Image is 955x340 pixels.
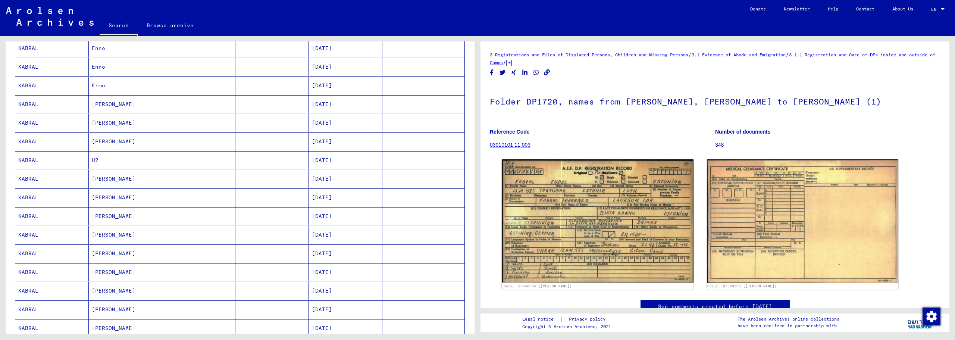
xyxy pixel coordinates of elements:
[499,68,507,77] button: Share on Twitter
[692,52,786,57] a: 3.1 Evidence of Abode and Emigration
[309,114,382,132] mat-cell: [DATE]
[89,132,162,151] mat-cell: [PERSON_NAME]
[931,7,939,12] span: EN
[309,170,382,188] mat-cell: [DATE]
[522,323,614,330] p: Copyright © Arolsen Archives, 2021
[15,95,89,113] mat-cell: KABRAL
[309,39,382,57] mat-cell: [DATE]
[15,58,89,76] mat-cell: KABRAL
[15,207,89,225] mat-cell: KABRAL
[309,188,382,207] mat-cell: [DATE]
[707,159,899,283] img: 002.jpg
[309,207,382,225] mat-cell: [DATE]
[309,282,382,300] mat-cell: [DATE]
[543,68,551,77] button: Copy link
[490,142,530,148] a: 03010101 11 003
[15,77,89,95] mat-cell: KABRAL
[923,308,940,325] img: Change consent
[100,16,138,36] a: Search
[15,244,89,263] mat-cell: KABRAL
[15,39,89,57] mat-cell: KABRAL
[658,303,772,311] a: See comments created before [DATE]
[15,300,89,319] mat-cell: KABRAL
[15,226,89,244] mat-cell: KABRAL
[309,244,382,263] mat-cell: [DATE]
[490,84,940,117] h1: Folder DP1720, names from [PERSON_NAME], [PERSON_NAME] to [PERSON_NAME] (1)
[15,263,89,281] mat-cell: KABRAL
[738,322,839,329] p: have been realized in partnership with
[89,244,162,263] mat-cell: [PERSON_NAME]
[309,319,382,337] mat-cell: [DATE]
[89,58,162,76] mat-cell: Enno
[490,52,688,57] a: 3 Registrations and Files of Displaced Persons, Children and Missing Persons
[309,95,382,113] mat-cell: [DATE]
[522,315,614,323] div: |
[503,59,506,66] span: /
[502,159,693,282] img: 001.jpg
[510,68,518,77] button: Share on Xing
[309,132,382,151] mat-cell: [DATE]
[309,58,382,76] mat-cell: [DATE]
[89,114,162,132] mat-cell: [PERSON_NAME]
[89,95,162,113] mat-cell: [PERSON_NAME]
[521,68,529,77] button: Share on LinkedIn
[715,129,771,135] b: Number of documents
[89,226,162,244] mat-cell: [PERSON_NAME]
[15,319,89,337] mat-cell: KABRAL
[309,151,382,169] mat-cell: [DATE]
[715,141,940,149] p: 348
[15,151,89,169] mat-cell: KABRAL
[15,132,89,151] mat-cell: KABRAL
[488,68,496,77] button: Share on Facebook
[138,16,203,34] a: Browse archive
[688,51,692,58] span: /
[906,313,934,332] img: yv_logo.png
[309,300,382,319] mat-cell: [DATE]
[89,207,162,225] mat-cell: [PERSON_NAME]
[502,284,572,288] a: DocID: 67546365 ([PERSON_NAME])
[707,284,777,288] a: DocID: 67546365 ([PERSON_NAME])
[89,77,162,95] mat-cell: Ermo
[563,315,614,323] a: Privacy policy
[309,263,382,281] mat-cell: [DATE]
[490,129,530,135] b: Reference Code
[89,39,162,57] mat-cell: Enno
[522,315,560,323] a: Legal notice
[309,226,382,244] mat-cell: [DATE]
[15,170,89,188] mat-cell: KABRAL
[89,151,162,169] mat-cell: H?
[309,77,382,95] mat-cell: [DATE]
[89,319,162,337] mat-cell: [PERSON_NAME]
[6,7,94,26] img: Arolsen_neg.svg
[89,188,162,207] mat-cell: [PERSON_NAME]
[786,51,789,58] span: /
[89,300,162,319] mat-cell: [PERSON_NAME]
[15,114,89,132] mat-cell: KABRAL
[532,68,540,77] button: Share on WhatsApp
[89,282,162,300] mat-cell: [PERSON_NAME]
[89,170,162,188] mat-cell: [PERSON_NAME]
[15,188,89,207] mat-cell: KABRAL
[738,316,839,322] p: The Arolsen Archives online collections
[89,263,162,281] mat-cell: [PERSON_NAME]
[15,282,89,300] mat-cell: KABRAL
